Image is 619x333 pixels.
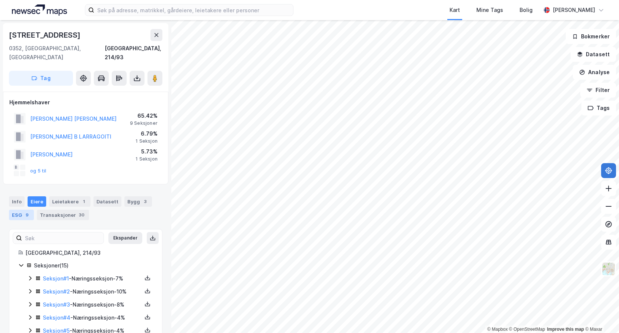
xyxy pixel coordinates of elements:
[93,196,121,207] div: Datasett
[43,288,70,295] a: Seksjon#2
[43,301,70,308] a: Seksjon#3
[130,120,158,126] div: 9 Seksjoner
[43,275,69,282] a: Seksjon#1
[49,196,91,207] div: Leietakere
[136,138,158,144] div: 1 Seksjon
[43,274,142,283] div: - Næringsseksjon - 7%
[487,327,508,332] a: Mapbox
[520,6,533,15] div: Bolig
[142,198,149,205] div: 3
[136,156,158,162] div: 1 Seksjon
[9,98,162,107] div: Hjemmelshaver
[476,6,503,15] div: Mine Tags
[43,287,142,296] div: - Næringsseksjon - 10%
[547,327,584,332] a: Improve this map
[582,297,619,333] iframe: Chat Widget
[9,29,82,41] div: [STREET_ADDRESS]
[566,29,616,44] button: Bokmerker
[28,196,46,207] div: Eiere
[43,314,70,321] a: Seksjon#4
[9,196,25,207] div: Info
[9,44,105,62] div: 0352, [GEOGRAPHIC_DATA], [GEOGRAPHIC_DATA]
[105,44,162,62] div: [GEOGRAPHIC_DATA], 214/93
[25,248,153,257] div: [GEOGRAPHIC_DATA], 214/93
[136,147,158,156] div: 5.73%
[23,211,31,219] div: 9
[12,4,67,16] img: logo.a4113a55bc3d86da70a041830d287a7e.svg
[80,198,88,205] div: 1
[582,297,619,333] div: Kontrollprogram for chat
[34,261,153,270] div: Seksjoner ( 15 )
[9,71,73,86] button: Tag
[130,111,158,120] div: 65.42%
[37,210,89,220] div: Transaksjoner
[124,196,152,207] div: Bygg
[94,4,293,16] input: Søk på adresse, matrikkel, gårdeiere, leietakere eller personer
[9,210,34,220] div: ESG
[581,101,616,115] button: Tags
[509,327,545,332] a: OpenStreetMap
[573,65,616,80] button: Analyse
[553,6,595,15] div: [PERSON_NAME]
[43,313,142,322] div: - Næringsseksjon - 4%
[450,6,460,15] div: Kart
[580,83,616,98] button: Filter
[108,232,142,244] button: Ekspander
[571,47,616,62] button: Datasett
[77,211,86,219] div: 30
[601,262,616,276] img: Z
[43,300,142,309] div: - Næringsseksjon - 8%
[22,232,104,244] input: Søk
[136,129,158,138] div: 6.79%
